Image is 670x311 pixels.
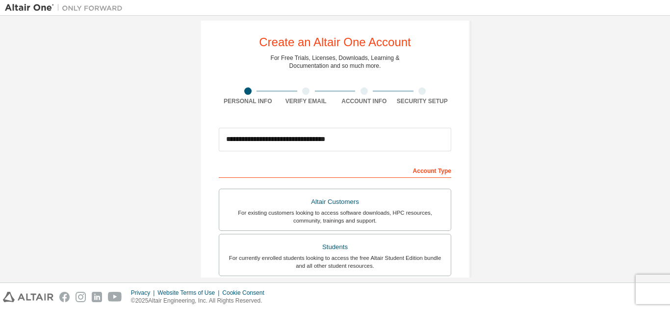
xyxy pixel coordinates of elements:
p: © 2025 Altair Engineering, Inc. All Rights Reserved. [131,297,270,305]
div: Account Type [219,162,451,178]
img: altair_logo.svg [3,292,53,302]
img: instagram.svg [76,292,86,302]
div: Verify Email [277,97,335,105]
div: Privacy [131,289,157,297]
img: linkedin.svg [92,292,102,302]
div: Account Info [335,97,393,105]
div: Personal Info [219,97,277,105]
div: Cookie Consent [222,289,270,297]
div: For existing customers looking to access software downloads, HPC resources, community, trainings ... [225,209,445,225]
img: Altair One [5,3,128,13]
div: Website Terms of Use [157,289,222,297]
div: Security Setup [393,97,452,105]
img: facebook.svg [59,292,70,302]
div: Altair Customers [225,195,445,209]
div: Students [225,240,445,254]
div: For Free Trials, Licenses, Downloads, Learning & Documentation and so much more. [271,54,400,70]
img: youtube.svg [108,292,122,302]
div: Create an Altair One Account [259,36,411,48]
div: For currently enrolled students looking to access the free Altair Student Edition bundle and all ... [225,254,445,270]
